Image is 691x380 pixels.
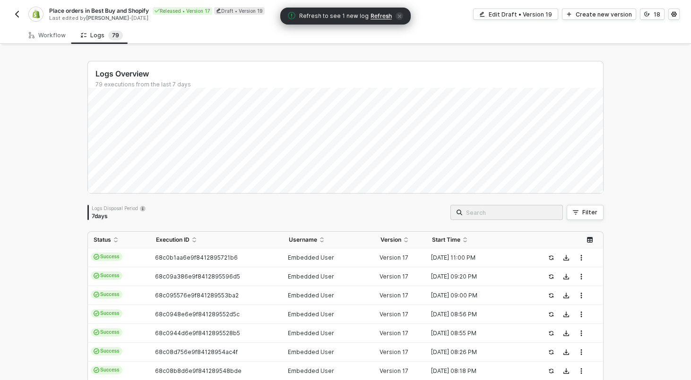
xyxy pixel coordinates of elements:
span: icon-cards [94,254,99,260]
span: Success [91,347,122,355]
span: 68c0b1aa6e9f8412895721b6 [155,254,238,261]
div: [DATE] 11:00 PM [426,254,529,262]
span: icon-exclamation [288,12,295,19]
img: back [13,10,21,18]
span: icon-success-page [548,349,554,355]
th: Start Time [426,232,537,248]
span: Version 17 [380,273,408,280]
span: icon-download [563,349,569,355]
span: Success [91,290,122,299]
span: icon-download [563,274,569,279]
span: 68c0948e6e9f841289552d5c [155,311,240,318]
span: icon-cards [94,367,99,373]
span: icon-cards [94,329,99,335]
span: Version 17 [380,348,408,355]
span: Version [380,236,401,244]
span: icon-download [563,368,569,374]
span: 68c08d756e9f84128954ac4f [155,348,238,355]
span: Embedded User [288,367,334,374]
div: [DATE] 08:26 PM [426,348,529,356]
span: icon-edit [216,8,221,13]
div: [DATE] 09:00 PM [426,292,529,299]
span: Version 17 [380,367,408,374]
span: icon-cards [94,292,99,297]
span: Execution ID [156,236,190,244]
span: icon-cards [94,311,99,316]
div: [DATE] 08:55 PM [426,329,529,337]
span: Success [91,366,122,374]
th: Execution ID [150,232,283,248]
div: Logs Disposal Period [92,205,146,211]
span: 68c0944d6e9f8412895528b5 [155,329,240,337]
div: Released • Version 17 [153,7,212,15]
span: Username [289,236,317,244]
div: 7 days [92,212,146,220]
span: icon-play [566,11,572,17]
span: Embedded User [288,329,334,337]
span: icon-close [396,12,403,20]
div: Workflow [29,32,66,39]
span: Success [91,328,122,337]
span: 68c08b8d6e9f841289548bde [155,367,242,374]
button: 18 [640,8,665,20]
span: Version 17 [380,311,408,318]
span: icon-success-page [548,255,554,261]
div: [DATE] 08:56 PM [426,311,529,318]
span: icon-cards [94,348,99,354]
span: icon-download [563,330,569,336]
span: Success [91,253,122,261]
span: Embedded User [288,292,334,299]
button: back [11,8,23,20]
th: Status [88,232,150,248]
span: icon-success-page [548,312,554,317]
button: Filter [567,205,604,220]
span: icon-success-page [548,368,554,374]
span: icon-download [563,255,569,261]
span: icon-edit [479,11,485,17]
span: Version 17 [380,254,408,261]
span: Place orders in Best Buy and Shopify [49,7,149,15]
span: Success [91,271,122,280]
span: Version 17 [380,292,408,299]
div: 18 [654,10,660,18]
span: 68c095576e9f841289553ba2 [155,292,239,299]
button: Edit Draft • Version 19 [473,8,558,20]
span: 7 [112,32,115,39]
span: icon-success-page [548,330,554,336]
span: icon-success-page [548,293,554,298]
img: integration-icon [32,10,40,18]
span: Success [91,309,122,318]
span: [PERSON_NAME] [86,15,129,21]
span: Refresh to see 1 new log [299,12,369,21]
span: icon-cards [94,273,99,279]
span: icon-download [563,312,569,317]
div: Filter [582,209,597,216]
div: [DATE] 08:18 PM [426,367,529,375]
span: Status [94,236,111,244]
div: Create new version [576,10,632,18]
span: icon-download [563,293,569,298]
th: Username [283,232,375,248]
div: Logs Overview [95,69,603,79]
div: Logs [81,31,123,40]
sup: 79 [108,31,123,40]
input: Search [466,207,557,218]
span: Embedded User [288,273,334,280]
div: Last edited by - [DATE] [49,15,345,22]
div: Draft • Version 19 [214,7,265,15]
span: Start Time [432,236,460,244]
div: [DATE] 09:20 PM [426,273,529,280]
span: Embedded User [288,311,334,318]
span: Embedded User [288,348,334,355]
span: Version 17 [380,329,408,337]
div: Edit Draft • Version 19 [489,10,552,18]
span: 9 [115,32,119,39]
span: 68c09a386e9f8412895596d5 [155,273,240,280]
span: icon-table [587,237,593,243]
span: Refresh [371,12,392,20]
span: icon-success-page [548,274,554,279]
div: 79 executions from the last 7 days [95,81,603,88]
th: Version [375,232,426,248]
span: Embedded User [288,254,334,261]
span: icon-settings [671,11,677,17]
